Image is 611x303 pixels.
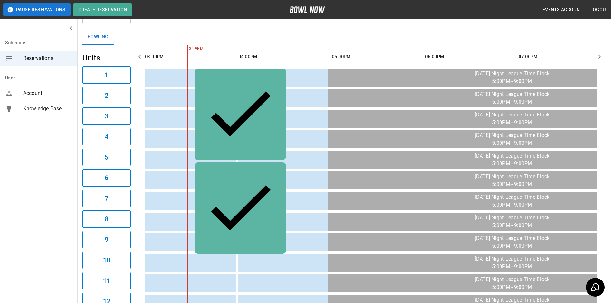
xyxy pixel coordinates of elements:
[540,4,585,16] button: Events Account
[82,87,131,104] button: 2
[105,90,108,101] h6: 2
[3,3,71,16] button: Pause Reservations
[200,74,281,155] div: [PERSON_NAME] pre bowl
[73,3,132,16] button: Create Reservation
[105,173,108,183] h6: 6
[23,89,72,97] span: Account
[290,6,325,13] img: logo
[82,272,131,289] button: 11
[105,193,108,204] h6: 7
[103,276,110,286] h6: 11
[105,234,108,245] h6: 9
[23,105,72,113] span: Knowledge Base
[82,128,131,145] button: 4
[82,29,606,45] div: inventory tabs
[105,132,108,142] h6: 4
[82,231,131,248] button: 9
[105,70,108,80] h6: 1
[23,54,72,62] span: Reservations
[105,152,108,162] h6: 5
[105,111,108,121] h6: 3
[82,66,131,84] button: 1
[103,255,110,265] h6: 10
[82,29,114,45] button: Bowling
[82,149,131,166] button: 5
[82,190,131,207] button: 7
[82,252,131,269] button: 10
[200,168,281,249] div: [PERSON_NAME] pre bowl
[82,210,131,228] button: 8
[82,107,131,125] button: 3
[82,169,131,187] button: 6
[187,46,189,52] span: 3:29PM
[588,4,611,16] button: Logout
[82,53,131,63] h5: Units
[105,214,108,224] h6: 8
